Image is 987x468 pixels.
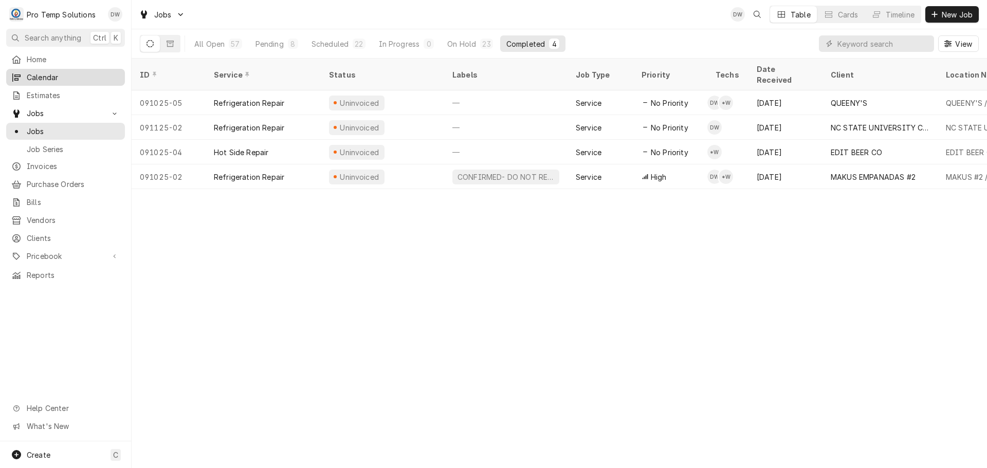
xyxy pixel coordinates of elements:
div: Pro Temp Solutions's Avatar [9,7,24,22]
div: — [444,115,568,140]
div: 22 [355,39,363,49]
input: Keyword search [837,35,929,52]
div: 0 [426,39,432,49]
a: Vendors [6,212,125,229]
div: Priority [642,69,697,80]
div: [DATE] [748,164,822,189]
div: 57 [231,39,240,49]
a: Jobs [6,123,125,140]
div: Refrigeration Repair [214,122,284,133]
a: Go to Jobs [6,105,125,122]
div: All Open [194,39,225,49]
div: 4 [551,39,557,49]
span: C [113,450,118,460]
button: New Job [925,6,979,23]
div: Table [791,9,811,20]
div: Uninvoiced [339,122,380,133]
span: Home [27,54,120,65]
div: EDIT BEER CO [831,147,882,158]
div: ID [140,69,195,80]
div: Service [576,172,601,182]
span: Pricebook [27,251,104,261]
span: Help Center [27,403,119,414]
div: Status [329,69,434,80]
div: Dakota Williams's Avatar [707,96,722,110]
div: QUEENY'S [831,98,867,108]
span: High [651,172,667,182]
div: On Hold [447,39,476,49]
a: Purchase Orders [6,176,125,193]
div: Scheduled [312,39,349,49]
a: Go to What's New [6,418,125,435]
span: Calendar [27,72,120,83]
button: Open search [749,6,765,23]
span: No Priority [651,147,688,158]
span: No Priority [651,98,688,108]
a: Go to Help Center [6,400,125,417]
span: Job Series [27,144,120,155]
div: CONFIRMED- DO NOT RESCHEDULE [456,172,555,182]
div: Hot Side Repair [214,147,268,158]
span: K [114,32,118,43]
a: Reports [6,267,125,284]
div: Date Received [757,64,812,85]
div: Dana Williams's Avatar [108,7,122,22]
a: Estimates [6,87,125,104]
div: *Kevin Williams's Avatar [719,96,733,110]
span: Invoices [27,161,120,172]
div: Service [576,147,601,158]
div: 091025-02 [132,164,206,189]
a: Bills [6,194,125,211]
a: Go to Pricebook [6,248,125,265]
span: Jobs [27,126,120,137]
div: Service [214,69,310,80]
span: Create [27,451,50,459]
div: In Progress [379,39,420,49]
div: 091125-02 [132,115,206,140]
button: View [938,35,979,52]
div: *Kevin Williams's Avatar [707,145,722,159]
span: Jobs [27,108,104,119]
span: Vendors [27,215,120,226]
div: 091025-04 [132,140,206,164]
div: Uninvoiced [339,172,380,182]
div: Dakota Williams's Avatar [707,170,722,184]
div: Pending [255,39,284,49]
div: Pro Temp Solutions [27,9,96,20]
a: Invoices [6,158,125,175]
span: View [953,39,974,49]
span: No Priority [651,122,688,133]
div: *Kevin Williams's Avatar [719,170,733,184]
div: Uninvoiced [339,98,380,108]
div: Service [576,122,601,133]
span: Jobs [154,9,172,20]
div: Cards [838,9,858,20]
div: [DATE] [748,115,822,140]
span: New Job [940,9,975,20]
span: Purchase Orders [27,179,120,190]
div: — [444,140,568,164]
div: Dana Williams's Avatar [730,7,745,22]
a: Calendar [6,69,125,86]
div: Completed [506,39,545,49]
a: Job Series [6,141,125,158]
span: Search anything [25,32,81,43]
button: Search anythingCtrlK [6,29,125,47]
div: DW [730,7,745,22]
span: What's New [27,421,119,432]
div: NC STATE UNIVERSITY CLUB [831,122,929,133]
div: Uninvoiced [339,147,380,158]
div: DW [707,170,722,184]
div: P [9,7,24,22]
div: 091025-05 [132,90,206,115]
div: — [444,90,568,115]
div: Labels [452,69,559,80]
div: Timeline [886,9,915,20]
span: Reports [27,270,120,280]
div: MAKUS EMPANADAS #2 [831,172,916,182]
div: 23 [482,39,490,49]
div: [DATE] [748,90,822,115]
div: Service [576,98,601,108]
div: Job Type [576,69,625,80]
div: Refrigeration Repair [214,98,284,108]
